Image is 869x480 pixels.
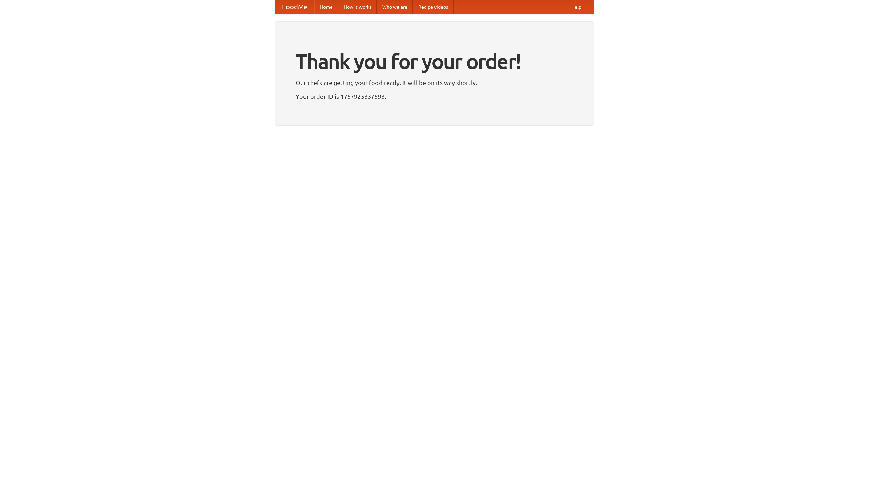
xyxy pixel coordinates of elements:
a: How it works [338,0,377,14]
p: Our chefs are getting your food ready. It will be on its way shortly. [296,78,573,88]
a: Who we are [377,0,413,14]
a: Recipe videos [413,0,454,14]
p: Your order ID is 1757925337593. [296,91,573,101]
a: Home [314,0,338,14]
h1: Thank you for your order! [296,45,573,78]
a: Help [566,0,587,14]
a: FoodMe [275,0,314,14]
